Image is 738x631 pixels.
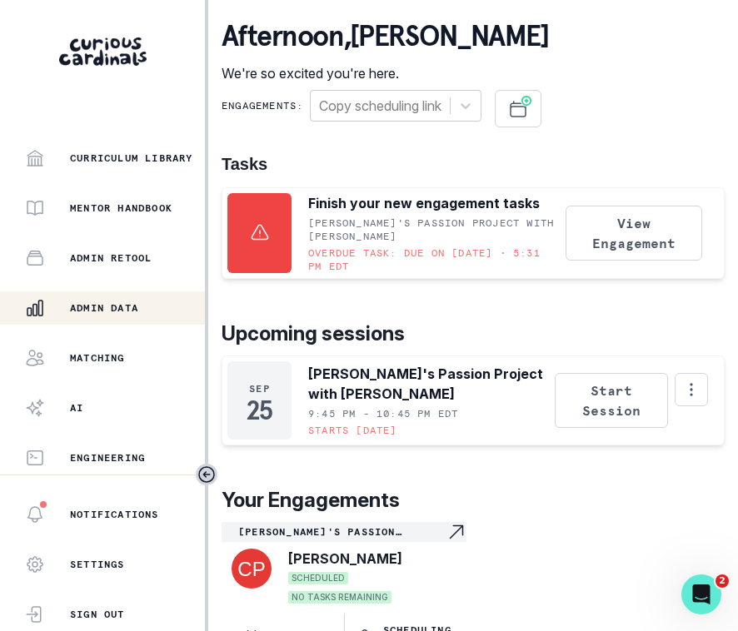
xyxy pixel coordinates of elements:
button: Start Session [555,373,668,428]
button: Schedule Sessions [495,90,541,127]
p: Sep [249,382,270,395]
p: [PERSON_NAME]'s Passion Project with [PERSON_NAME] [308,364,553,404]
p: Admin Retool [70,251,152,265]
span: NO TASKS REMAINING [288,591,391,604]
p: Mentor Handbook [70,201,172,215]
iframe: Intercom live chat [681,574,721,614]
p: Finish your new engagement tasks [308,193,540,213]
p: Matching [70,351,125,365]
p: Settings [70,558,125,571]
p: Curriculum Library [70,152,193,165]
p: Starts [DATE] [308,424,397,437]
p: Admin Data [70,301,138,315]
p: Sign Out [70,608,125,621]
p: Notifications [70,508,159,521]
p: [PERSON_NAME]'s Passion Project with [PERSON_NAME] [308,216,559,243]
p: Engagements: [222,99,303,112]
p: 9:45 PM - 10:45 PM EDT [308,407,458,420]
img: Curious Cardinals Logo [59,37,147,66]
span: 2 [716,574,729,588]
p: Upcoming sessions [222,319,725,349]
p: afternoon , [PERSON_NAME] [222,20,549,53]
p: Overdue task: Due on [DATE] • 5:31 PM EDT [308,246,559,273]
p: Your Engagements [222,485,725,515]
button: View Engagement [566,206,702,261]
svg: Navigate to engagement page [446,522,466,542]
button: Options [675,373,708,406]
p: Engineering [70,451,145,465]
p: 25 [247,402,272,419]
p: AI [70,401,83,415]
p: We're so excited you're here. [222,63,549,83]
p: [PERSON_NAME]'s Passion Project with [PERSON_NAME] [238,525,446,539]
h1: Tasks [222,154,725,174]
button: Toggle sidebar [196,464,217,485]
a: [PERSON_NAME]'s Passion Project with [PERSON_NAME]Navigate to engagement page[PERSON_NAME]SCHEDUL... [222,522,466,607]
span: SCHEDULED [288,572,348,584]
img: svg [232,549,272,589]
p: [PERSON_NAME] [288,549,402,569]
